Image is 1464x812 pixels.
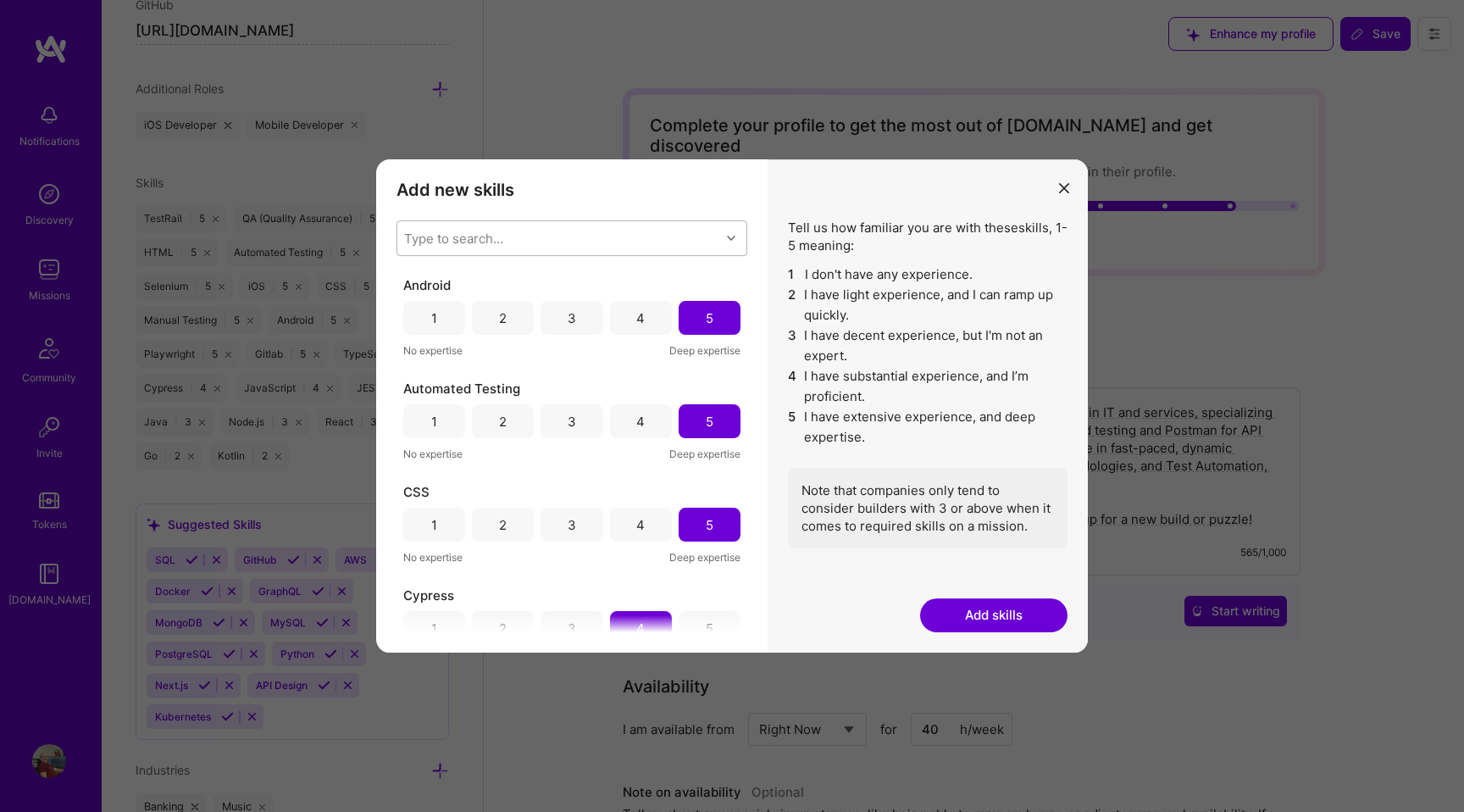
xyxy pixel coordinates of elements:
[403,342,463,359] span: No expertise
[788,325,797,366] span: 3
[727,234,735,242] i: icon Chevron
[788,264,1067,285] li: I don't have any experience.
[788,285,797,325] span: 2
[568,413,576,431] div: 3
[403,587,454,604] span: Cypress
[499,620,507,637] div: 2
[788,264,798,285] span: 1
[706,309,713,327] div: 5
[788,468,1067,548] div: Note that companies only tend to consider builders with 3 or above when it comes to required skil...
[499,309,507,327] div: 2
[403,483,430,501] span: CSS
[431,309,437,327] div: 1
[788,407,1067,448] li: I have extensive experience, and deep expertise.
[431,413,437,431] div: 1
[403,276,451,294] span: Android
[1059,183,1069,193] i: icon Close
[788,366,1067,407] li: I have substantial experience, and I’m proficient.
[376,159,1088,653] div: modal
[403,380,520,398] span: Automated Testing
[431,516,437,534] div: 1
[669,445,740,463] span: Deep expertise
[636,516,645,534] div: 4
[788,285,1067,325] li: I have light experience, and I can ramp up quickly.
[404,230,503,247] div: Type to search...
[431,620,437,637] div: 1
[403,445,463,463] span: No expertise
[920,598,1067,632] button: Add skills
[403,548,463,566] span: No expertise
[706,620,713,637] div: 5
[788,325,1067,366] li: I have decent experience, but I'm not an expert.
[706,413,713,431] div: 5
[396,180,747,200] h3: Add new skills
[499,413,507,431] div: 2
[788,366,797,407] span: 4
[706,516,713,534] div: 5
[568,309,576,327] div: 3
[788,407,797,448] span: 5
[669,548,740,566] span: Deep expertise
[636,309,645,327] div: 4
[669,342,740,359] span: Deep expertise
[636,413,645,431] div: 4
[636,620,645,637] div: 4
[788,219,1067,548] div: Tell us how familiar you are with these skills , 1-5 meaning:
[568,516,576,534] div: 3
[568,620,576,637] div: 3
[499,516,507,534] div: 2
